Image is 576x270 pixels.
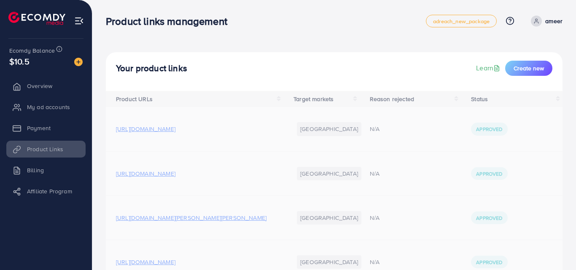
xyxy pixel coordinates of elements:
span: Create new [514,64,544,72]
span: $10.5 [9,55,30,67]
a: adreach_new_package [426,15,497,27]
h3: Product links management [106,15,234,27]
button: Create new [505,61,552,76]
img: logo [8,12,65,25]
h4: Your product links [116,63,187,74]
p: ameer [545,16,563,26]
a: ameer [528,16,563,27]
span: adreach_new_package [433,19,490,24]
img: menu [74,16,84,26]
a: Learn [476,63,502,73]
span: Ecomdy Balance [9,46,55,55]
img: image [74,58,83,66]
